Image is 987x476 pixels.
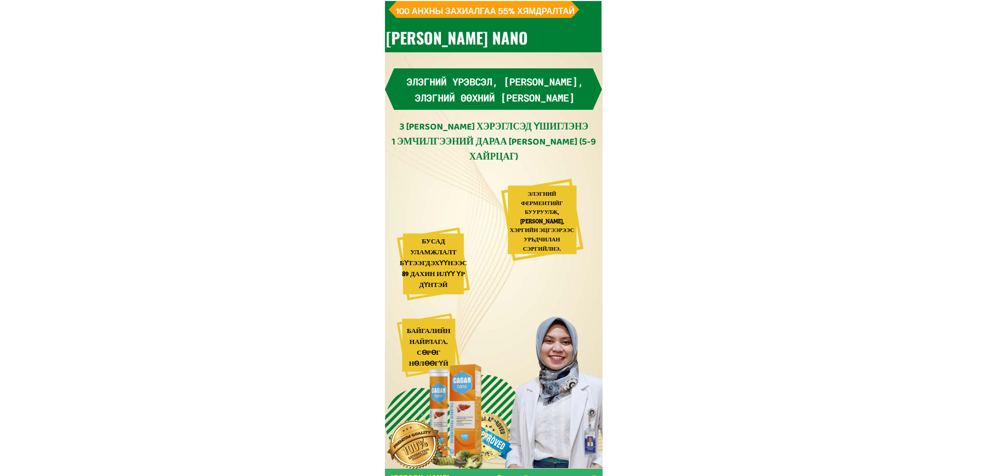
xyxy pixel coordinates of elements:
[400,237,467,291] div: БУСАД УЛАМЖЛАЛТ БҮТЭЭГДЭХҮҮНЭЭС 89 ДАХИН ИЛҮҮ ҮР ДҮНТЭЙ
[399,326,458,369] div: БАЙГАЛИЙН НАЙРЛАГА. СӨРӨГ НӨЛӨӨГҮЙ
[508,190,576,254] div: ЭЛЭГНИЙ ФЕРМЕНТИЙГ БУУРУУЛЖ, [PERSON_NAME], ХЭРГИЙН ЭЦГЭЭРЭЭС УРЬДЧИЛАН СЭРГИЙЛНЭ.
[396,5,575,16] span: 100 АНХНЫ ЗАХИАЛГАА 55% ХЯМДРАЛТАЙ
[386,25,531,50] h3: [PERSON_NAME] NANO
[389,74,600,106] h3: Элэгний үрэвсэл, [PERSON_NAME], элэгний өөхний [PERSON_NAME]
[389,121,599,165] div: 3 [PERSON_NAME] ХЭРЭГЛСЭД ҮШИГЛЭНЭ 1 ЭМЧИЛГЭЭНИЙ ДАРАА [PERSON_NAME] (5-9 ХАЙРЦАГ)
